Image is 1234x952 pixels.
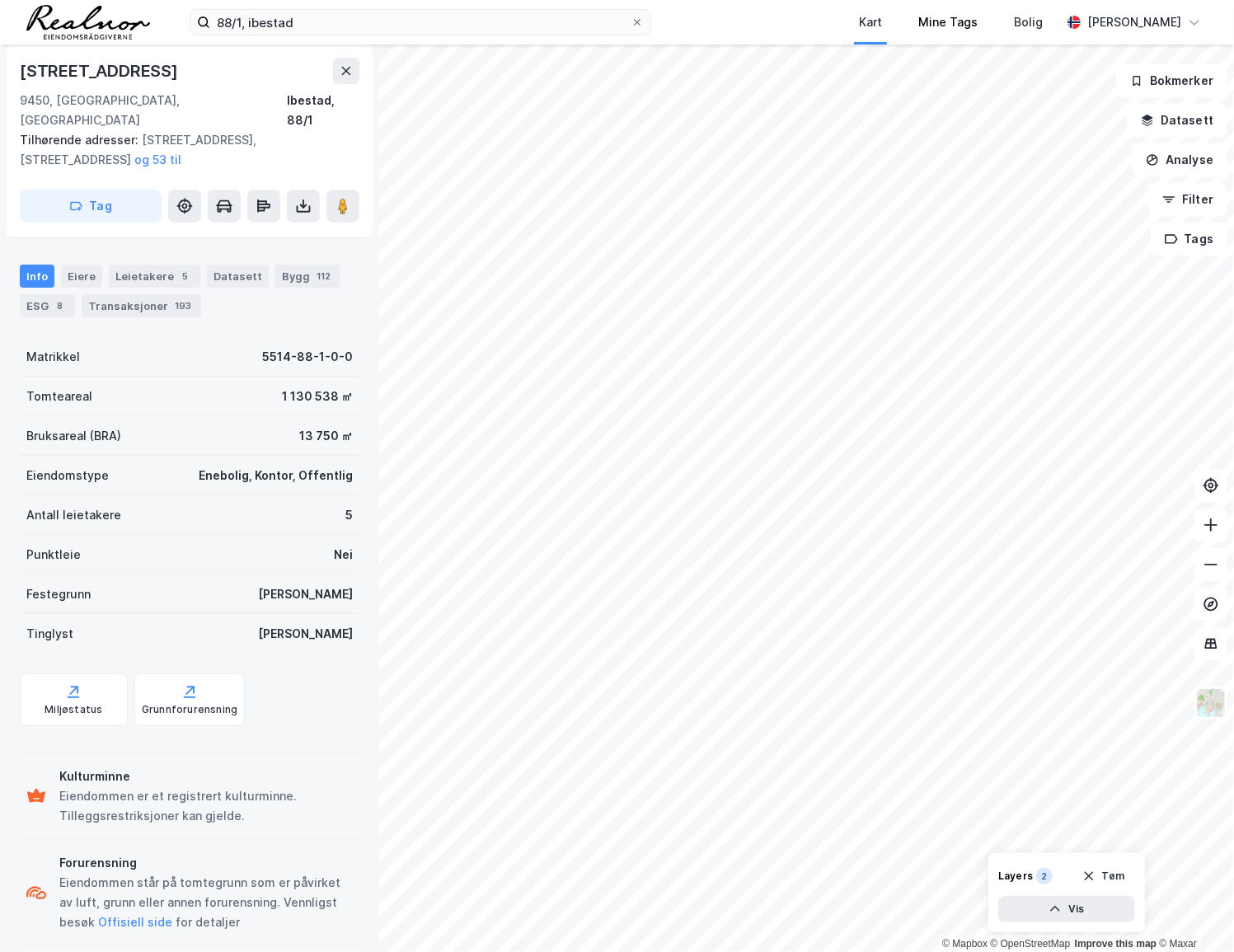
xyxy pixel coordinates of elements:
[20,265,54,288] div: Info
[942,938,988,950] a: Mapbox
[20,58,181,84] div: [STREET_ADDRESS]
[171,298,195,314] div: 193
[1036,868,1053,884] div: 2
[59,786,353,826] div: Eiendommen er et registrert kulturminne. Tilleggsrestriksjoner kan gjelde.
[282,387,353,406] div: 1 130 538 ㎡
[1087,12,1181,32] div: [PERSON_NAME]
[82,294,201,317] div: Transaksjoner
[1127,104,1227,137] button: Datasett
[1151,223,1227,256] button: Tags
[1195,687,1227,719] img: Z
[275,265,340,288] div: Bygg
[258,624,353,644] div: [PERSON_NAME]
[26,5,150,40] img: realnor-logo.934646d98de889bb5806.png
[26,545,81,565] div: Punktleie
[20,91,287,130] div: 9450, [GEOGRAPHIC_DATA], [GEOGRAPHIC_DATA]
[45,703,102,716] div: Miljøstatus
[210,10,631,35] input: Søk på adresse, matrikkel, gårdeiere, leietakere eller personer
[345,505,353,525] div: 5
[59,767,353,786] div: Kulturminne
[258,584,353,604] div: [PERSON_NAME]
[199,466,353,485] div: Enebolig, Kontor, Offentlig
[918,12,978,32] div: Mine Tags
[299,426,353,446] div: 13 750 ㎡
[26,387,92,406] div: Tomteareal
[998,896,1135,922] button: Vis
[52,298,68,314] div: 8
[26,426,121,446] div: Bruksareal (BRA)
[20,190,162,223] button: Tag
[1075,938,1157,950] a: Improve this map
[334,545,353,565] div: Nei
[109,265,200,288] div: Leietakere
[1152,873,1234,952] div: Kontrollprogram for chat
[26,347,80,367] div: Matrikkel
[26,505,121,525] div: Antall leietakere
[1152,873,1234,952] iframe: Chat Widget
[26,624,73,644] div: Tinglyst
[20,130,346,170] div: [STREET_ADDRESS], [STREET_ADDRESS]
[59,873,353,932] div: Eiendommen står på tomtegrunn som er påvirket av luft, grunn eller annen forurensning. Vennligst ...
[1014,12,1043,32] div: Bolig
[1148,183,1227,216] button: Filter
[1132,143,1227,176] button: Analyse
[1116,64,1227,97] button: Bokmerker
[313,268,334,284] div: 112
[207,265,269,288] div: Datasett
[998,870,1033,883] div: Layers
[859,12,882,32] div: Kart
[20,133,142,147] span: Tilhørende adresser:
[262,347,353,367] div: 5514-88-1-0-0
[142,703,237,716] div: Grunnforurensning
[991,938,1071,950] a: OpenStreetMap
[26,584,91,604] div: Festegrunn
[1072,863,1135,889] button: Tøm
[287,91,359,130] div: Ibestad, 88/1
[20,294,75,317] div: ESG
[177,268,194,284] div: 5
[26,466,109,485] div: Eiendomstype
[61,265,102,288] div: Eiere
[59,853,353,873] div: Forurensning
